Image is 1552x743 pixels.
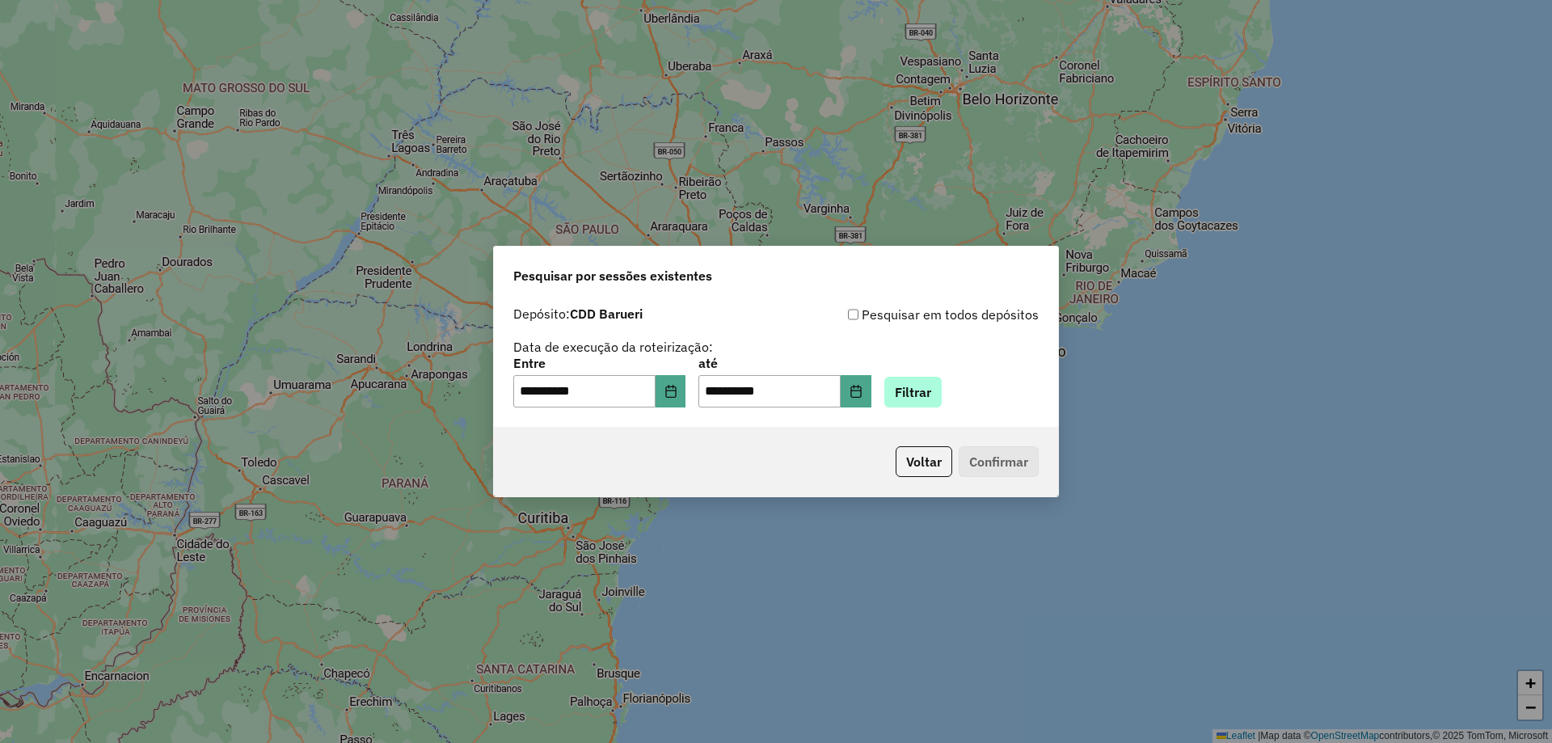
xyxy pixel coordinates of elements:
button: Filtrar [884,377,942,407]
span: Pesquisar por sessões existentes [513,266,712,285]
button: Voltar [896,446,952,477]
label: até [698,353,871,373]
label: Data de execução da roteirização: [513,337,713,357]
label: Depósito: [513,304,643,323]
label: Entre [513,353,685,373]
strong: CDD Barueri [570,306,643,322]
button: Choose Date [841,375,871,407]
div: Pesquisar em todos depósitos [776,305,1039,324]
button: Choose Date [656,375,686,407]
